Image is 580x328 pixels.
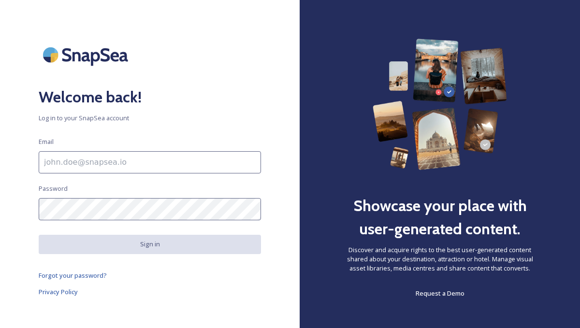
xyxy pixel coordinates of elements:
[39,270,261,281] a: Forgot your password?
[39,114,261,123] span: Log in to your SnapSea account
[39,286,261,298] a: Privacy Policy
[39,287,78,296] span: Privacy Policy
[39,86,261,109] h2: Welcome back!
[39,235,261,254] button: Sign in
[39,184,68,193] span: Password
[373,39,507,170] img: 63b42ca75bacad526042e722_Group%20154-p-800.png
[338,245,541,273] span: Discover and acquire rights to the best user-generated content shared about your destination, att...
[39,151,261,173] input: john.doe@snapsea.io
[39,39,135,71] img: SnapSea Logo
[39,271,107,280] span: Forgot your password?
[416,289,464,298] span: Request a Demo
[338,194,541,241] h2: Showcase your place with user-generated content.
[39,137,54,146] span: Email
[416,287,464,299] a: Request a Demo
